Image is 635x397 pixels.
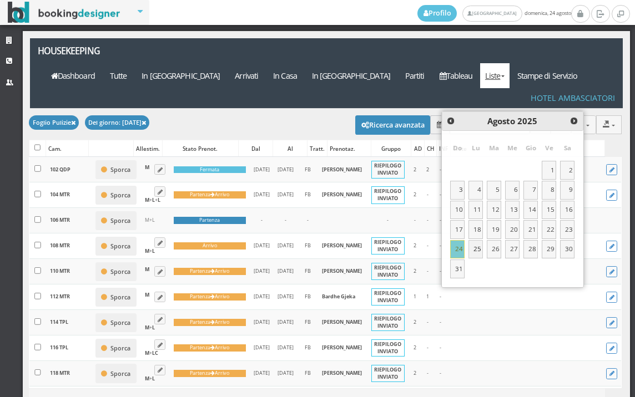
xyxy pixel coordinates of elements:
[570,116,578,125] span: Next
[274,208,298,233] td: -
[298,182,318,208] td: FB
[531,93,615,103] h4: Hotel Ambasciatori
[274,233,298,259] td: [DATE]
[434,284,447,310] td: -
[298,157,318,182] td: FB
[250,182,274,208] td: [DATE]
[567,113,582,128] a: Next
[421,361,434,386] td: -
[510,63,585,88] a: Stampe di Servizio
[145,196,160,203] span: + +
[421,208,434,233] td: -
[542,161,556,180] a: 1
[158,196,160,203] b: L
[110,217,130,225] small: Sporca
[145,247,149,255] b: M
[468,181,483,200] a: 4
[409,335,421,361] td: 2
[145,216,155,223] span: +
[596,115,622,134] button: Export
[437,141,450,156] div: INF
[468,201,483,220] a: 11
[228,63,266,88] a: Arrivati
[487,220,501,239] a: 19
[468,240,483,259] a: 25
[450,141,465,156] span: Domenica
[505,201,520,220] a: 13
[145,291,149,298] b: M
[50,318,68,325] b: 114 TPL
[174,319,246,326] div: Partenza Arrivo
[145,164,149,171] b: M
[274,259,298,284] td: [DATE]
[174,293,246,301] div: Partenza Arrivo
[274,157,298,182] td: [DATE]
[250,157,274,182] td: [DATE]
[505,141,520,156] span: Mercoledì
[322,369,362,376] b: [PERSON_NAME]
[505,220,520,239] a: 20
[145,375,155,382] span: +
[322,267,362,274] b: [PERSON_NAME]
[444,113,458,128] a: Prev
[145,266,149,273] b: M
[145,216,149,223] span: M
[134,141,162,156] div: Allestim.
[174,166,246,174] div: Fermata
[374,187,401,202] b: RIEPILOGO INVIATO
[250,233,274,259] td: [DATE]
[46,141,88,156] div: Cam.
[409,310,421,335] td: 2
[542,201,556,220] a: 15
[434,208,447,233] td: -
[523,141,538,156] span: Giovedì
[174,268,246,275] div: Partenza Arrivo
[434,259,447,284] td: -
[174,191,246,198] div: Partenza Arrivo
[50,369,70,376] b: 118 MTR
[487,141,501,156] span: Martedì
[560,240,574,259] a: 30
[152,247,155,255] b: L
[523,220,538,239] a: 21
[322,318,362,325] b: [PERSON_NAME]
[421,284,434,310] td: 1
[450,259,465,278] a: 31
[95,364,137,383] button: Sporca
[523,240,538,259] a: 28
[523,181,538,200] a: 7
[145,324,149,331] b: M
[409,233,421,259] td: 2
[250,284,274,310] td: [DATE]
[374,238,401,253] b: RIEPILOGO INVIATO
[274,310,298,335] td: [DATE]
[355,115,431,134] button: Ricerca avanzata
[145,349,149,357] b: M
[174,217,246,224] div: Partenza
[322,191,362,198] b: [PERSON_NAME]
[145,247,155,255] span: +
[409,259,421,284] td: 2
[560,181,574,200] a: 9
[110,344,130,352] small: Sporca
[487,115,515,126] span: Agosto
[266,63,305,88] a: In Casa
[102,63,134,88] a: Tutte
[95,237,137,256] button: Sporca
[250,335,274,361] td: [DATE]
[152,324,155,331] b: L
[43,63,102,88] a: Dashboard
[417,5,571,22] span: domenica, 24 agosto
[517,115,537,126] span: 2025
[450,181,465,200] a: 3
[50,293,70,300] b: 112 MTR
[462,6,522,22] a: [GEOGRAPHIC_DATA]
[174,344,246,352] div: Partenza Arrivo
[560,201,574,220] a: 16
[95,186,137,205] button: Sporca
[417,5,457,22] a: Profilo
[152,349,158,357] b: LC
[50,267,70,274] b: 110 MTR
[110,242,130,250] small: Sporca
[145,375,149,382] b: M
